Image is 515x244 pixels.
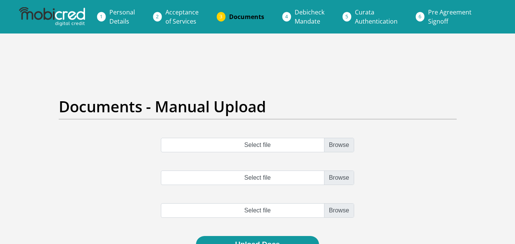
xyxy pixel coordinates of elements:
span: Acceptance of Services [165,8,199,26]
span: Curata Authentication [355,8,398,26]
span: Pre Agreement Signoff [428,8,472,26]
a: CurataAuthentication [349,5,404,29]
h2: Documents - Manual Upload [59,97,457,116]
a: Pre AgreementSignoff [422,5,478,29]
a: DebicheckMandate [289,5,330,29]
span: Debicheck Mandate [295,8,324,26]
img: mobicred logo [19,7,85,26]
span: Personal Details [109,8,135,26]
a: PersonalDetails [103,5,141,29]
span: Documents [229,13,264,21]
a: Acceptanceof Services [159,5,205,29]
a: Documents [223,9,270,24]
